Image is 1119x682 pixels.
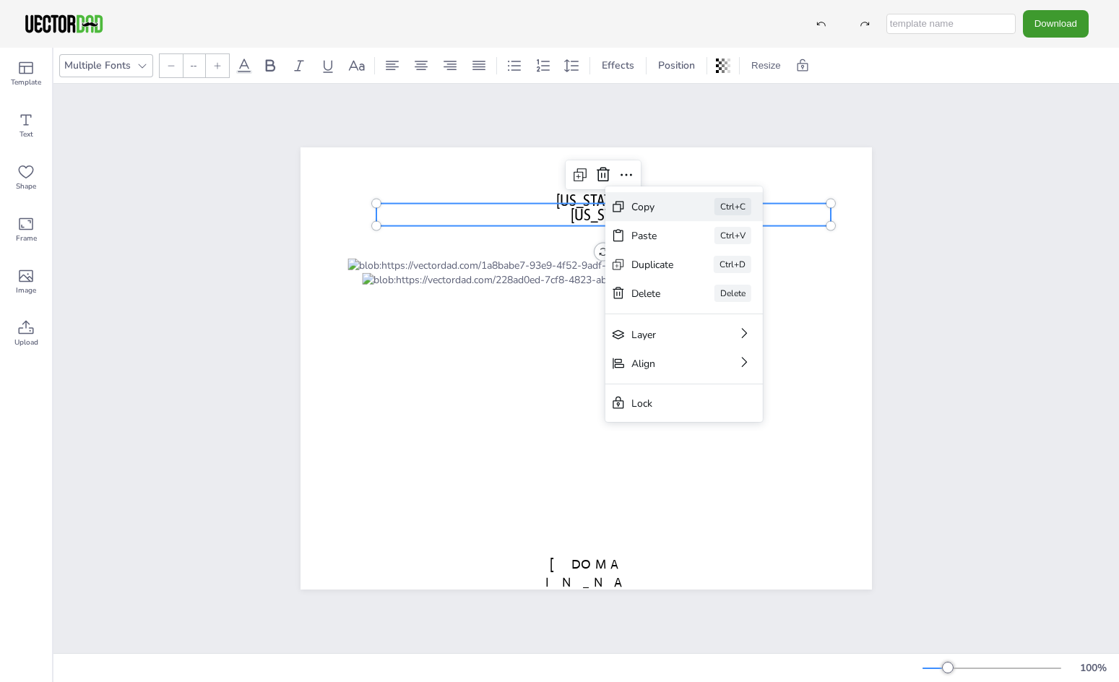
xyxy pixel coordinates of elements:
span: [US_STATE] [556,191,622,210]
button: Resize [746,54,787,77]
div: Multiple Fonts [61,56,134,75]
div: Layer [631,328,696,342]
span: Template [11,77,41,88]
div: Delete [714,285,751,302]
span: Frame [16,233,37,244]
span: Shape [16,181,36,192]
div: Ctrl+V [714,227,751,244]
div: Ctrl+D [714,256,751,273]
div: Delete [631,287,674,301]
div: Paste [631,229,674,243]
span: [DOMAIN_NAME] [545,556,626,608]
button: Download [1023,10,1089,37]
span: Upload [14,337,38,348]
div: 100 % [1076,661,1110,675]
div: Duplicate [631,258,673,272]
input: template name [886,14,1016,34]
div: Align [631,357,696,371]
span: Text [20,129,33,140]
div: Lock [631,397,717,410]
span: [US_STATE] [571,205,636,224]
span: Position [655,59,698,72]
span: Effects [599,59,637,72]
div: Copy [631,200,674,214]
img: VectorDad-1.png [23,13,105,35]
span: Image [16,285,36,296]
div: Ctrl+C [714,198,751,215]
